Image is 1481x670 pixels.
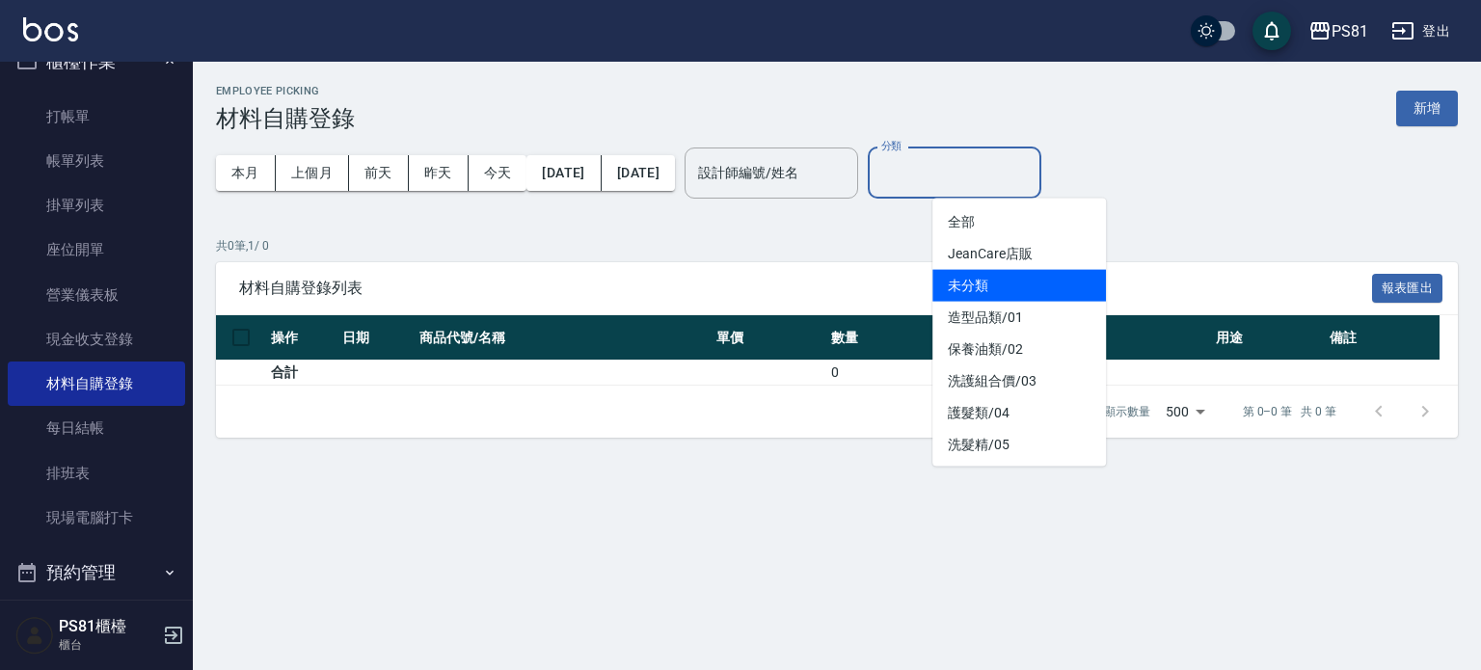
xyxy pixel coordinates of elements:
li: 洗護組合價/03 [932,365,1106,397]
li: 頭皮養護類/06 [932,461,1106,493]
h3: 材料自購登錄 [216,105,355,132]
button: PS81 [1301,12,1376,51]
li: 護髮類/04 [932,397,1106,429]
a: 每日結帳 [8,406,185,450]
a: 帳單列表 [8,139,185,183]
button: 櫃檯作業 [8,37,185,87]
img: Logo [23,17,78,41]
a: 座位開單 [8,228,185,272]
span: 材料自購登錄列表 [239,279,1372,298]
button: [DATE] [526,155,601,191]
a: 排班表 [8,451,185,496]
button: save [1252,12,1291,50]
button: 今天 [469,155,527,191]
a: 掛單列表 [8,183,185,228]
th: 商品代號/名稱 [415,315,712,361]
a: 現場電腦打卡 [8,496,185,540]
li: 造型品類/01 [932,302,1106,334]
button: 登出 [1384,13,1458,49]
th: 備註 [1325,315,1439,361]
li: 洗髮精/05 [932,429,1106,461]
li: 保養油類/02 [932,334,1106,365]
td: 0 [826,361,940,386]
a: 營業儀表板 [8,273,185,317]
button: 報表匯出 [1372,274,1443,304]
p: 第 0–0 筆 共 0 筆 [1243,403,1336,420]
p: 每頁顯示數量 [1081,403,1150,420]
h5: PS81櫃檯 [59,617,157,636]
button: 新增 [1396,91,1458,126]
a: 現金收支登錄 [8,317,185,362]
td: 合計 [266,361,337,386]
div: PS81 [1332,19,1368,43]
a: 新增 [1396,98,1458,117]
button: 預約管理 [8,548,185,598]
a: 報表匯出 [1372,278,1443,296]
th: 操作 [266,315,337,361]
img: Person [15,616,54,655]
button: 上個月 [276,155,349,191]
li: 全部 [932,206,1106,238]
h2: Employee Picking [216,85,355,97]
label: 分類 [881,139,902,153]
p: 共 0 筆, 1 / 0 [216,237,1458,255]
div: 500 [1158,386,1212,438]
li: 未分類 [932,270,1106,302]
th: 日期 [337,315,415,361]
th: 單價 [712,315,825,361]
a: 打帳單 [8,94,185,139]
button: 報表及分析 [8,598,185,648]
a: 材料自購登錄 [8,362,185,406]
button: [DATE] [602,155,675,191]
button: 本月 [216,155,276,191]
p: 櫃台 [59,636,157,654]
button: 前天 [349,155,409,191]
button: 昨天 [409,155,469,191]
li: JeanCare店販 [932,238,1106,270]
th: 用途 [1211,315,1325,361]
th: 數量 [826,315,940,361]
th: 領料人 [1055,315,1211,361]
